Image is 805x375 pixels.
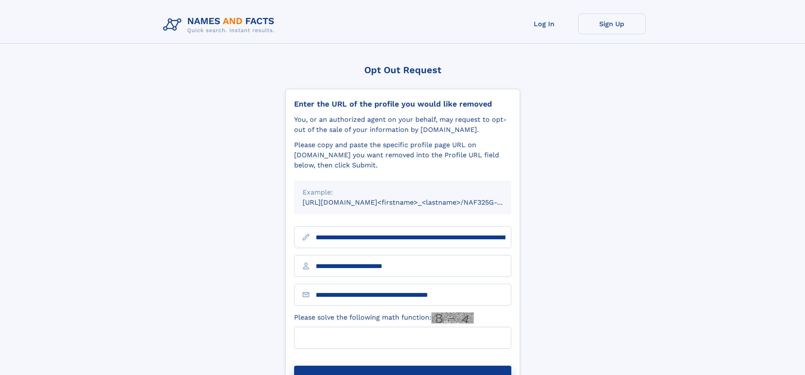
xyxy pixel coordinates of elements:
label: Please solve the following math function: [294,312,474,323]
div: You, or an authorized agent on your behalf, may request to opt-out of the sale of your informatio... [294,115,511,135]
div: Opt Out Request [285,65,520,75]
div: Please copy and paste the specific profile page URL on [DOMAIN_NAME] you want removed into the Pr... [294,140,511,170]
small: [URL][DOMAIN_NAME]<firstname>_<lastname>/NAF325G-xxxxxxxx [303,198,527,206]
div: Enter the URL of the profile you would like removed [294,99,511,109]
a: Log In [510,14,578,34]
img: Logo Names and Facts [160,14,281,36]
div: Example: [303,187,503,197]
a: Sign Up [578,14,646,34]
